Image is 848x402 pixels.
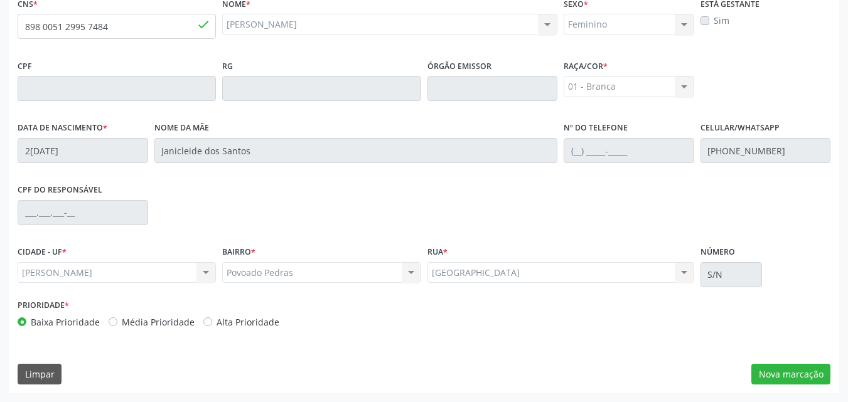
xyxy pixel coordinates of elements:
button: Nova marcação [751,364,830,385]
label: CPF do responsável [18,181,102,200]
input: (__) _____-_____ [700,138,831,163]
input: __/__/____ [18,138,148,163]
label: Sim [714,14,729,27]
label: Baixa Prioridade [31,315,100,329]
label: Alta Prioridade [217,315,279,329]
label: Rua [427,243,448,262]
label: Nome da mãe [154,119,209,138]
label: Nº do Telefone [564,119,628,138]
label: Média Prioridade [122,315,195,329]
label: Raça/cor [564,56,608,76]
label: Prioridade [18,296,69,315]
label: RG [222,56,233,76]
label: Órgão emissor [427,56,491,76]
label: CPF [18,56,32,76]
input: (__) _____-_____ [564,138,694,163]
label: CIDADE - UF [18,243,67,262]
span: done [196,18,210,31]
label: Número [700,243,735,262]
label: Data de nascimento [18,119,107,138]
input: ___.___.___-__ [18,200,148,225]
label: BAIRRO [222,243,255,262]
label: Celular/WhatsApp [700,119,780,138]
